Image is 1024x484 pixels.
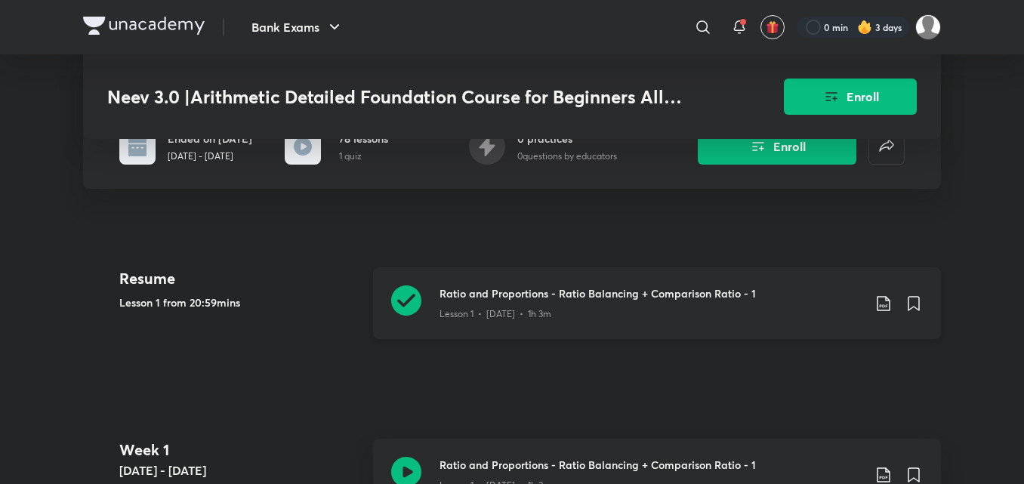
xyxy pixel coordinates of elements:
button: Enroll [698,128,856,165]
h4: Resume [119,267,361,290]
button: Enroll [784,79,917,115]
h3: Ratio and Proportions - Ratio Balancing + Comparison Ratio - 1 [440,285,862,301]
p: Lesson 1 • [DATE] • 1h 3m [440,307,551,321]
button: avatar [760,15,785,39]
img: Company Logo [83,17,205,35]
p: 0 questions by educators [517,150,617,163]
a: Ratio and Proportions - Ratio Balancing + Comparison Ratio - 1Lesson 1 • [DATE] • 1h 3m [373,267,941,357]
button: Bank Exams [242,12,353,42]
p: [DATE] - [DATE] [168,150,252,163]
h3: Neev 3.0 |Arithmetic Detailed Foundation Course for Beginners All Bank Exam 2025 [107,86,699,108]
img: avatar [766,20,779,34]
img: Anjali [915,14,941,40]
p: 1 quiz [339,150,388,163]
button: false [868,128,905,165]
h5: Lesson 1 from 20:59mins [119,294,361,310]
a: Company Logo [83,17,205,39]
h4: Week 1 [119,439,361,461]
img: streak [857,20,872,35]
h5: [DATE] - [DATE] [119,461,361,479]
h3: Ratio and Proportions - Ratio Balancing + Comparison Ratio - 1 [440,457,862,473]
